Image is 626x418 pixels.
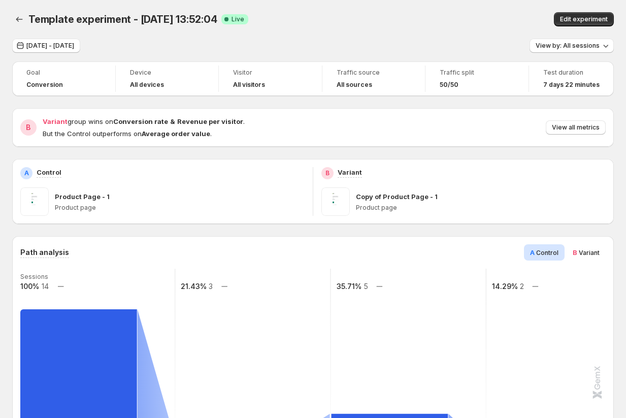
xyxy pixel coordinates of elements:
[209,282,213,291] text: 3
[356,204,606,212] p: Product page
[26,68,101,90] a: GoalConversion
[492,282,518,291] text: 14.29%
[232,15,244,23] span: Live
[12,12,26,26] button: Back
[177,117,243,125] strong: Revenue per visitor
[20,187,49,216] img: Product Page - 1
[337,68,411,90] a: Traffic sourceAll sources
[55,204,305,212] p: Product page
[37,167,61,177] p: Control
[337,69,411,77] span: Traffic source
[356,191,438,202] p: Copy of Product Page - 1
[26,81,63,89] span: Conversion
[321,187,350,216] img: Copy of Product Page - 1
[130,81,164,89] h4: All devices
[43,117,68,125] span: Variant
[520,282,524,291] text: 2
[552,123,600,132] span: View all metrics
[337,282,361,291] text: 35.71%
[560,15,608,23] span: Edit experiment
[24,169,29,177] h2: A
[325,169,330,177] h2: B
[233,81,265,89] h4: All visitors
[440,68,514,90] a: Traffic split50/50
[573,248,577,256] span: B
[530,248,535,256] span: A
[337,81,372,89] h4: All sources
[43,117,245,125] span: group wins on .
[28,13,217,25] span: Template experiment - [DATE] 13:52:04
[536,42,600,50] span: View by: All sessions
[55,191,110,202] p: Product Page - 1
[364,282,368,291] text: 5
[543,81,600,89] span: 7 days 22 minutes
[546,120,606,135] button: View all metrics
[543,68,600,90] a: Test duration7 days 22 minutes
[20,282,39,291] text: 100%
[113,117,168,125] strong: Conversion rate
[43,130,212,138] span: But the Control outperforms on .
[130,69,205,77] span: Device
[536,249,558,256] span: Control
[42,282,49,291] text: 14
[530,39,614,53] button: View by: All sessions
[440,81,458,89] span: 50/50
[26,122,31,133] h2: B
[338,167,362,177] p: Variant
[130,68,205,90] a: DeviceAll devices
[181,282,207,291] text: 21.43%
[170,117,175,125] strong: &
[26,69,101,77] span: Goal
[233,68,308,90] a: VisitorAll visitors
[233,69,308,77] span: Visitor
[554,12,614,26] button: Edit experiment
[543,69,600,77] span: Test duration
[12,39,80,53] button: [DATE] - [DATE]
[26,42,74,50] span: [DATE] - [DATE]
[579,249,600,256] span: Variant
[20,273,48,280] text: Sessions
[440,69,514,77] span: Traffic split
[20,247,69,258] h3: Path analysis
[142,130,210,138] strong: Average order value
